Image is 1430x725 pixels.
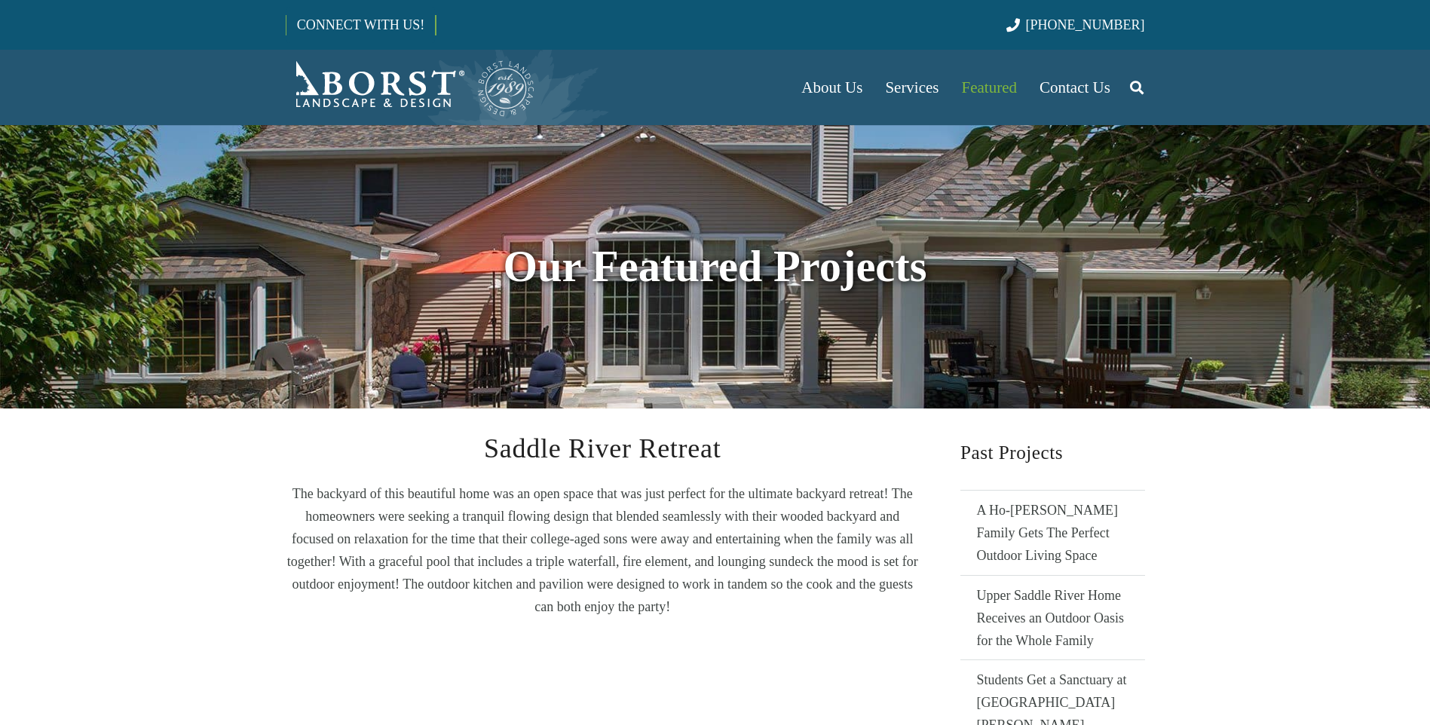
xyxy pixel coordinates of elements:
[286,482,920,618] p: The backyard of this beautiful home was an open space that was just perfect for the ultimate back...
[286,57,536,118] a: Borst-Logo
[1040,78,1110,96] span: Contact Us
[790,50,874,125] a: About Us
[874,50,950,125] a: Services
[503,242,926,291] strong: Our Featured Projects
[286,436,920,462] h2: Saddle River Retreat
[951,50,1028,125] a: Featured
[960,490,1145,575] a: A Ho-[PERSON_NAME] Family Gets The Perfect Outdoor Living Space
[962,78,1017,96] span: Featured
[1026,17,1145,32] span: [PHONE_NUMBER]
[885,78,939,96] span: Services
[960,575,1145,660] a: Upper Saddle River Home Receives an Outdoor Oasis for the Whole Family
[286,7,435,43] a: CONNECT WITH US!
[1028,50,1122,125] a: Contact Us
[1006,17,1144,32] a: [PHONE_NUMBER]
[960,436,1145,470] h2: Past Projects
[1122,69,1152,106] a: Search
[801,78,862,96] span: About Us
